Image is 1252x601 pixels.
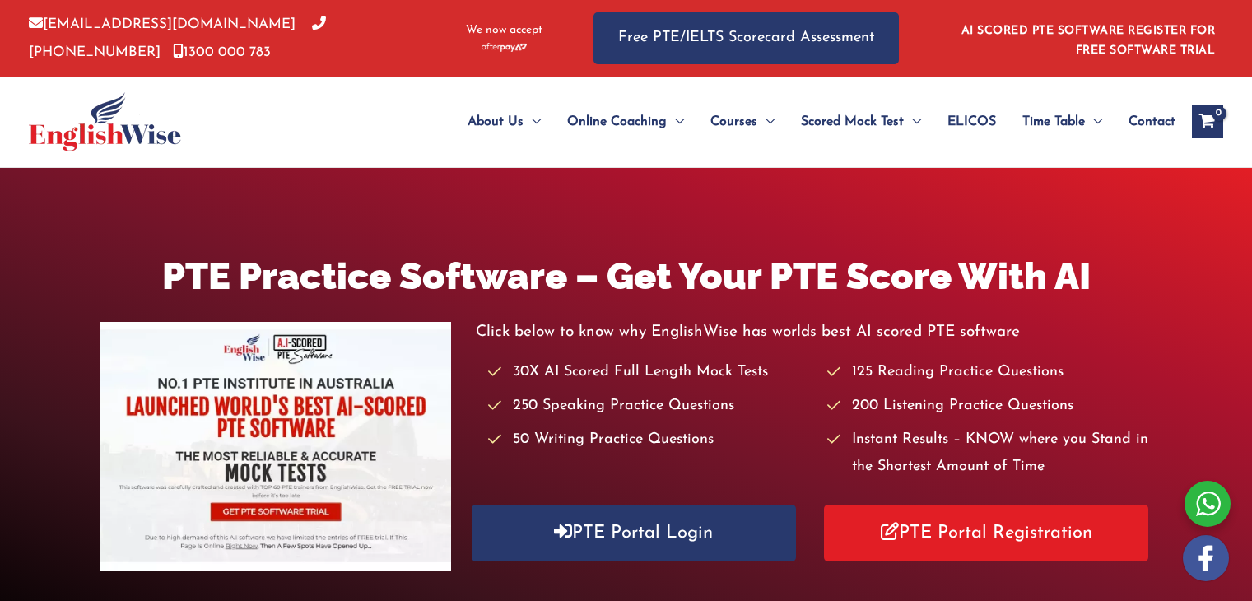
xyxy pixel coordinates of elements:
[482,43,527,52] img: Afterpay-Logo
[952,12,1223,65] aside: Header Widget 1
[667,93,684,151] span: Menu Toggle
[934,93,1009,151] a: ELICOS
[1115,93,1175,151] a: Contact
[697,93,788,151] a: CoursesMenu Toggle
[173,45,271,59] a: 1300 000 783
[593,12,899,64] a: Free PTE/IELTS Scorecard Assessment
[567,93,667,151] span: Online Coaching
[29,92,181,151] img: cropped-ew-logo
[1022,93,1085,151] span: Time Table
[788,93,934,151] a: Scored Mock TestMenu Toggle
[904,93,921,151] span: Menu Toggle
[454,93,554,151] a: About UsMenu Toggle
[824,505,1148,561] a: PTE Portal Registration
[428,93,1175,151] nav: Site Navigation: Main Menu
[1183,535,1229,581] img: white-facebook.png
[29,17,296,31] a: [EMAIL_ADDRESS][DOMAIN_NAME]
[947,93,996,151] span: ELICOS
[801,93,904,151] span: Scored Mock Test
[100,250,1152,302] h1: PTE Practice Software – Get Your PTE Score With AI
[488,393,812,420] li: 250 Speaking Practice Questions
[757,93,775,151] span: Menu Toggle
[488,359,812,386] li: 30X AI Scored Full Length Mock Tests
[710,93,757,151] span: Courses
[476,319,1152,346] p: Click below to know why EnglishWise has worlds best AI scored PTE software
[827,426,1152,482] li: Instant Results – KNOW where you Stand in the Shortest Amount of Time
[961,25,1216,57] a: AI SCORED PTE SOFTWARE REGISTER FOR FREE SOFTWARE TRIAL
[1085,93,1102,151] span: Menu Toggle
[100,322,451,571] img: pte-institute-main
[468,93,524,151] span: About Us
[488,426,812,454] li: 50 Writing Practice Questions
[466,22,542,39] span: We now accept
[524,93,541,151] span: Menu Toggle
[472,505,796,561] a: PTE Portal Login
[1129,93,1175,151] span: Contact
[1009,93,1115,151] a: Time TableMenu Toggle
[827,393,1152,420] li: 200 Listening Practice Questions
[29,17,326,58] a: [PHONE_NUMBER]
[554,93,697,151] a: Online CoachingMenu Toggle
[1192,105,1223,138] a: View Shopping Cart, empty
[827,359,1152,386] li: 125 Reading Practice Questions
